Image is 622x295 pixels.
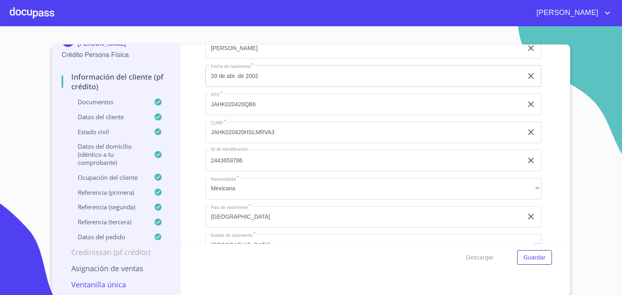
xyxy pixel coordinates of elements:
span: [PERSON_NAME] [530,6,603,19]
button: Guardar [517,250,552,265]
button: clear input [526,127,536,137]
div: Mexicana [205,178,541,200]
p: Documentos [62,98,154,106]
button: clear input [526,43,536,53]
p: Ocupación del Cliente [62,173,154,181]
button: clear input [526,212,536,221]
p: Ventanilla única [62,280,170,289]
p: Información del cliente (PF crédito) [62,72,170,91]
p: Datos del domicilio (idéntico a tu comprobante) [62,142,154,166]
p: Asignación de Ventas [62,263,170,273]
p: Referencia (segunda) [62,203,154,211]
button: clear input [526,99,536,109]
p: Referencia (tercera) [62,218,154,226]
p: Datos del cliente [62,113,154,121]
button: Descargar [463,250,497,265]
p: Datos del pedido [62,233,154,241]
p: Estado Civil [62,128,154,136]
span: Descargar [466,253,494,263]
button: account of current user [530,6,612,19]
p: Credinissan (PF crédito) [62,247,170,257]
button: clear input [526,156,536,165]
div: [GEOGRAPHIC_DATA] [205,234,541,256]
p: Crédito Persona Física [62,50,170,60]
span: Guardar [524,253,545,263]
p: Referencia (primera) [62,188,154,196]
